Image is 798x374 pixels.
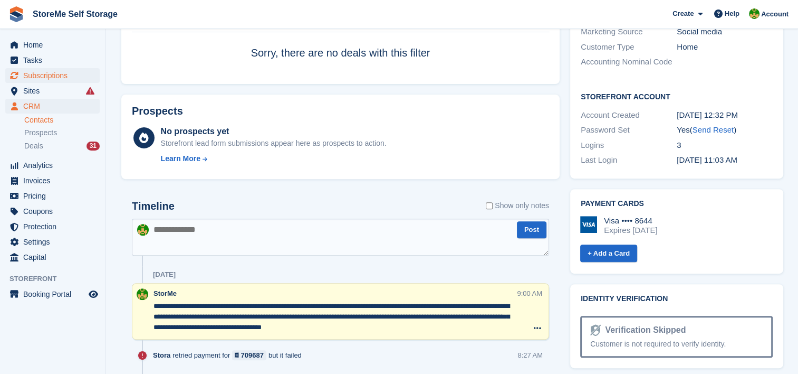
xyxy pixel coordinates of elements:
div: Customer is not required to verify identity. [590,339,763,350]
span: Prospects [24,128,57,138]
a: menu [5,158,100,173]
a: Prospects [24,127,100,138]
span: Help [725,8,739,19]
a: menu [5,173,100,188]
a: menu [5,235,100,249]
div: 709687 [241,350,264,360]
img: StorMe [749,8,759,19]
button: Post [517,221,546,239]
span: Home [23,38,86,52]
a: Contacts [24,115,100,125]
div: Password Set [581,124,677,136]
div: 9:00 AM [517,288,542,298]
div: Customer Type [581,41,677,53]
span: Invoices [23,173,86,188]
div: Social media [677,26,773,38]
img: StorMe [137,224,149,236]
h2: Storefront Account [581,91,773,101]
img: stora-icon-8386f47178a22dfd0bd8f6a31ec36ba5ce8667c1dd55bd0f319d3a0aa187defe.svg [8,6,24,22]
span: Analytics [23,158,86,173]
div: Last Login [581,154,677,166]
a: menu [5,250,100,265]
div: 3 [677,139,773,152]
div: Account Created [581,109,677,121]
div: Learn More [161,153,200,164]
div: [DATE] [153,270,176,279]
a: menu [5,204,100,219]
span: Tasks [23,53,86,68]
h2: Timeline [132,200,175,212]
a: StoreMe Self Storage [28,5,122,23]
a: menu [5,53,100,68]
a: menu [5,99,100,114]
div: Yes [677,124,773,136]
span: Sites [23,83,86,98]
h2: Identity verification [581,295,773,303]
span: Booking Portal [23,287,86,302]
a: Preview store [87,288,100,301]
div: Marketing Source [581,26,677,38]
div: Accounting Nominal Code [581,56,677,68]
span: CRM [23,99,86,114]
a: menu [5,68,100,83]
h2: Prospects [132,105,183,117]
a: menu [5,287,100,302]
span: Account [761,9,789,20]
span: StorMe [153,289,177,297]
a: Deals 31 [24,141,100,152]
span: Stora [153,350,170,360]
a: Send Reset [693,125,734,134]
img: StorMe [137,288,148,300]
a: Learn More [161,153,387,164]
div: Visa •••• 8644 [604,216,657,226]
div: [DATE] 12:32 PM [677,109,773,121]
a: + Add a Card [580,245,637,262]
div: Verification Skipped [601,324,686,336]
a: menu [5,189,100,203]
span: Coupons [23,204,86,219]
span: Subscriptions [23,68,86,83]
span: ( ) [690,125,736,134]
time: 2025-07-19 10:03:43 UTC [677,155,737,164]
span: Create [672,8,694,19]
div: Expires [DATE] [604,226,657,235]
img: Identity Verification Ready [590,324,601,336]
span: Protection [23,219,86,234]
a: menu [5,83,100,98]
img: Visa Logo [580,216,597,233]
div: No prospects yet [161,125,387,138]
span: Sorry, there are no deals with this filter [251,47,430,59]
div: Logins [581,139,677,152]
a: menu [5,38,100,52]
div: retried payment for but it failed [153,350,307,360]
label: Show only notes [486,200,549,211]
i: Smart entry sync failures have occurred [86,87,94,95]
span: Capital [23,250,86,265]
h2: Payment cards [581,200,773,208]
input: Show only notes [486,200,493,211]
a: menu [5,219,100,234]
span: Deals [24,141,43,151]
span: Storefront [9,274,105,284]
div: 8:27 AM [517,350,543,360]
div: Storefront lead form submissions appear here as prospects to action. [161,138,387,149]
span: Settings [23,235,86,249]
span: Pricing [23,189,86,203]
div: 31 [86,142,100,151]
div: Home [677,41,773,53]
a: 709687 [232,350,266,360]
